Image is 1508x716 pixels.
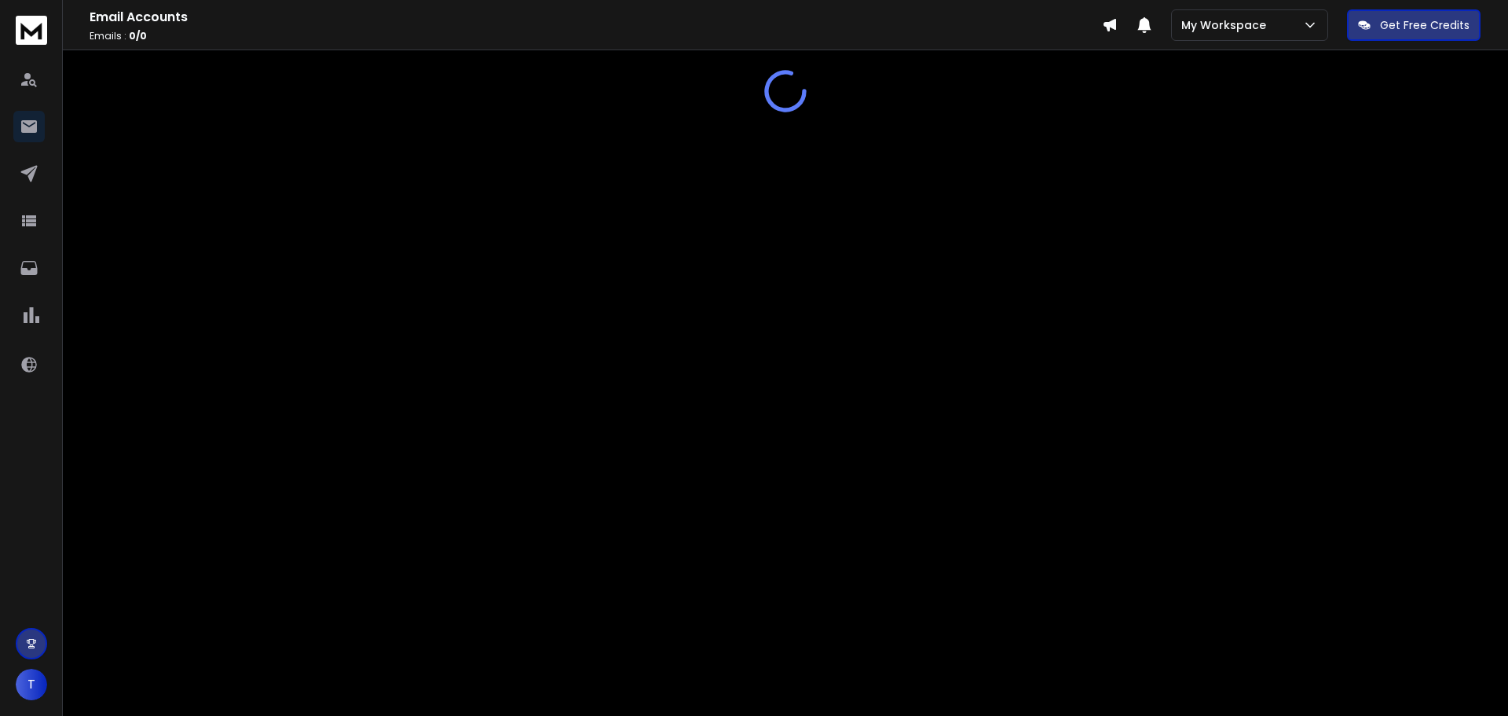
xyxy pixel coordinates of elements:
button: T [16,669,47,700]
h1: Email Accounts [90,8,1102,27]
button: Get Free Credits [1347,9,1481,41]
p: Get Free Credits [1380,17,1470,33]
span: 0 / 0 [129,29,147,42]
p: Emails : [90,30,1102,42]
p: My Workspace [1181,17,1272,33]
img: logo [16,16,47,45]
